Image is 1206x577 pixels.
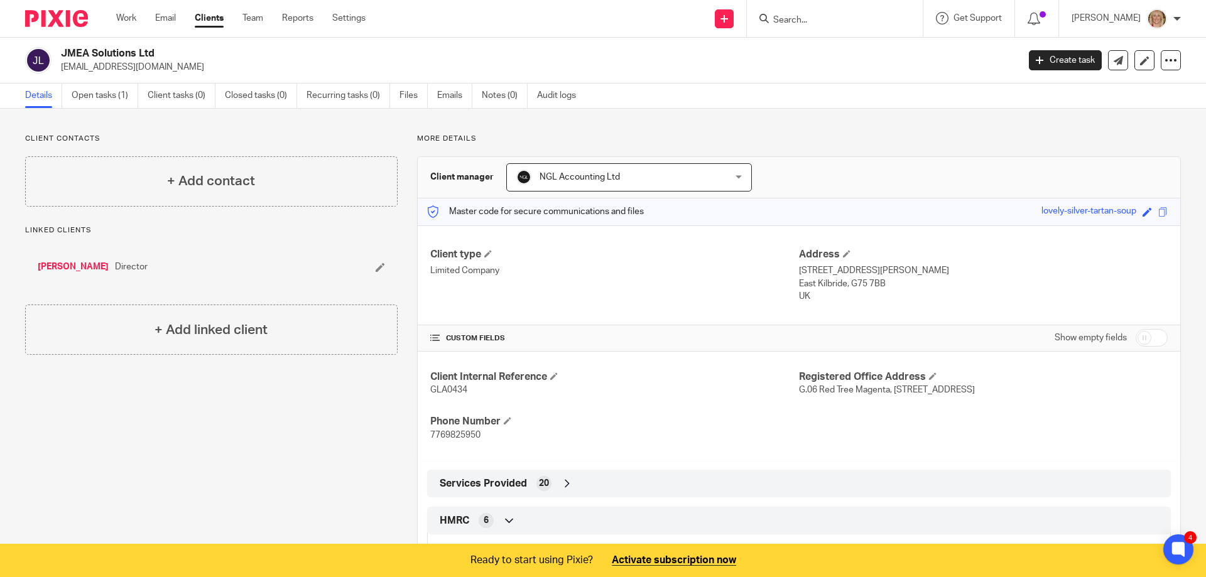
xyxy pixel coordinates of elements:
h4: Address [799,248,1168,261]
a: Files [399,84,428,108]
h3: Client manager [430,171,494,183]
a: Create task [1029,50,1102,70]
h4: + Add linked client [155,320,268,340]
a: Details [25,84,62,108]
span: 7769825950 [430,431,481,439]
img: svg%3E [25,47,52,73]
p: Client contacts [25,134,398,144]
input: Search [772,15,885,26]
h2: JMEA Solutions Ltd [61,47,820,60]
label: Show empty fields [1055,332,1127,344]
a: Recurring tasks (0) [307,84,390,108]
a: Audit logs [537,84,585,108]
img: Pixie [25,10,88,27]
p: [EMAIL_ADDRESS][DOMAIN_NAME] [61,61,1010,73]
a: Team [242,12,263,24]
p: Linked clients [25,225,398,235]
img: JW%20photo.JPG [1147,9,1167,29]
a: Notes (0) [482,84,528,108]
h4: Client Internal Reference [430,370,799,384]
span: NGL Accounting Ltd [540,173,620,181]
a: Reports [282,12,313,24]
span: 6 [484,514,489,527]
p: [STREET_ADDRESS][PERSON_NAME] [799,264,1168,277]
a: Clients [195,12,224,24]
span: Get Support [953,14,1002,23]
a: Open tasks (1) [72,84,138,108]
div: 4 [1184,531,1197,544]
p: Master code for secure communications and files [427,205,644,218]
h4: Phone Number [430,415,799,428]
p: More details [417,134,1181,144]
p: [PERSON_NAME] [1072,12,1141,24]
span: HMRC [440,514,469,527]
span: GLA0434 [430,386,467,394]
span: 20 [539,477,549,490]
a: Settings [332,12,366,24]
a: Client tasks (0) [148,84,215,108]
h4: CUSTOM FIELDS [430,333,799,343]
p: UK [799,290,1168,303]
a: [PERSON_NAME] [38,261,109,273]
h4: + Add contact [167,171,255,191]
p: East Kilbride, G75 7BB [799,278,1168,290]
span: Director [115,261,148,273]
span: Services Provided [440,477,527,490]
p: Limited Company [430,264,799,277]
a: Email [155,12,176,24]
img: NGL%20Logo%20Social%20Circle%20JPG.jpg [516,170,531,185]
a: Work [116,12,136,24]
div: lovely-silver-tartan-soup [1041,205,1136,219]
h4: Client type [430,248,799,261]
h4: Registered Office Address [799,370,1168,384]
span: G.06 Red Tree Magenta, [STREET_ADDRESS] [799,386,975,394]
a: Closed tasks (0) [225,84,297,108]
a: Emails [437,84,472,108]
